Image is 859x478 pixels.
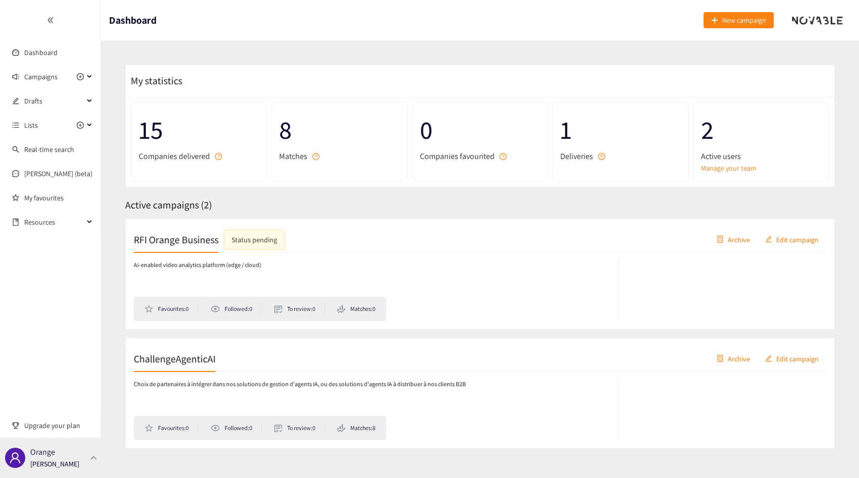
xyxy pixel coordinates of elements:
span: Archive [728,353,750,364]
span: Active campaigns ( 2 ) [125,198,212,211]
span: question-circle [500,153,507,160]
div: Status pending [232,234,277,245]
button: containerArchive [709,231,758,247]
span: 1 [560,110,680,150]
span: Edit campaign [776,234,819,245]
span: Campaigns [24,67,58,87]
li: Favourites: 0 [144,423,198,433]
a: RFI Orange BusinessStatus pendingcontainerArchiveeditEdit campaignAi-enabled video analytics plat... [125,219,835,330]
h2: RFI Orange Business [134,232,219,246]
span: 8 [279,110,399,150]
p: Orange [30,446,55,458]
p: Ai-enabled video analytics platform (edge / cloud) [134,260,261,270]
a: ChallengeAgenticAIcontainerArchiveeditEdit campaignChoix de partenaires à intégrer dans nos solut... [125,338,835,449]
a: [PERSON_NAME] (beta) [24,169,92,178]
button: editEdit campaign [758,231,826,247]
a: My favourites [24,188,93,208]
span: Upgrade your plan [24,415,93,436]
span: Active users [701,150,741,163]
span: question-circle [598,153,605,160]
p: Choix de partenaires à intégrer dans nos solutions de gestion d'agents IA, ou des solutions d'age... [134,380,466,389]
span: Lists [24,115,38,135]
span: 0 [420,110,540,150]
h2: ChallengeAgenticAI [134,351,216,365]
li: Favourites: 0 [144,304,198,313]
span: plus-circle [77,122,84,129]
span: Companies delivered [139,150,210,163]
span: Archive [728,234,750,245]
span: Deliveries [560,150,593,163]
span: sound [12,73,19,80]
span: user [9,452,21,464]
span: plus [711,17,718,25]
span: Edit campaign [776,353,819,364]
span: trophy [12,422,19,429]
span: 15 [139,110,259,150]
button: editEdit campaign [758,350,826,366]
span: book [12,219,19,226]
button: containerArchive [709,350,758,366]
span: edit [765,355,772,363]
span: double-left [47,17,54,24]
span: plus-circle [77,73,84,80]
span: 2 [701,110,821,150]
span: edit [765,236,772,244]
span: edit [12,97,19,104]
span: My statistics [126,74,182,87]
a: Real-time search [24,145,74,154]
span: Companies favourited [420,150,495,163]
a: Dashboard [24,48,58,57]
span: Matches [279,150,307,163]
span: unordered-list [12,122,19,129]
li: Matches: 8 [337,423,375,433]
iframe: Chat Widget [690,369,859,478]
span: question-circle [215,153,222,160]
li: Followed: 0 [210,423,262,433]
span: container [717,355,724,363]
li: To review: 0 [274,423,325,433]
li: To review: 0 [274,304,325,313]
div: Widget de chat [690,369,859,478]
span: container [717,236,724,244]
span: question-circle [312,153,319,160]
span: Resources [24,212,84,232]
li: Matches: 0 [337,304,375,313]
p: [PERSON_NAME] [30,458,79,469]
a: Manage your team [701,163,821,174]
button: plusNew campaign [704,12,774,28]
span: Drafts [24,91,84,111]
span: New campaign [722,15,766,26]
li: Followed: 0 [210,304,262,313]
